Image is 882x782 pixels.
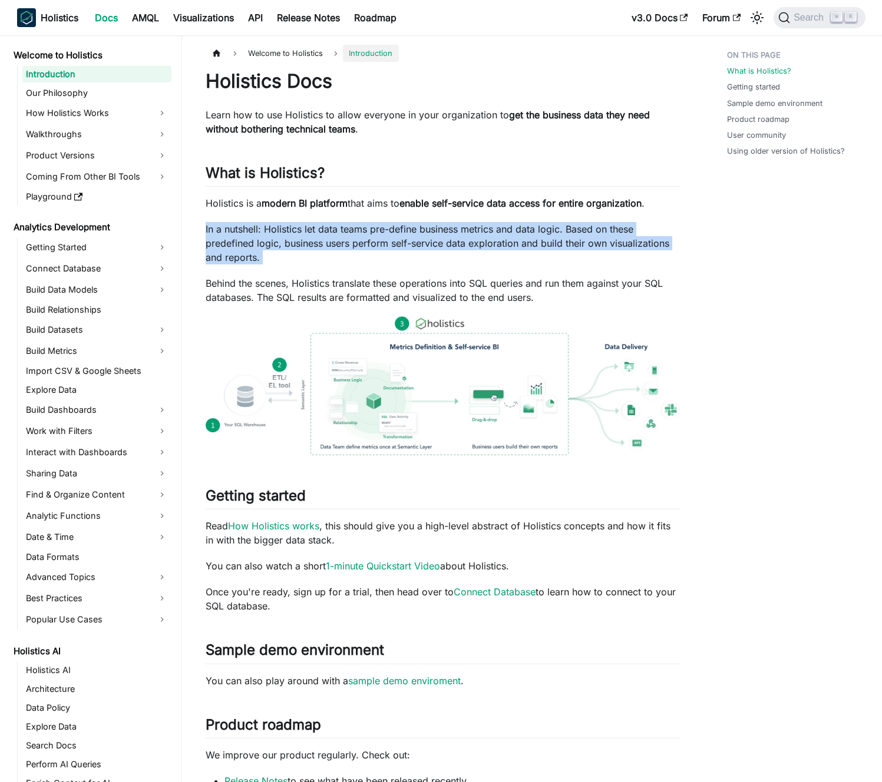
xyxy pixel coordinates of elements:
[22,568,171,586] a: Advanced Topics
[206,45,680,62] nav: Breadcrumbs
[41,11,78,25] b: Holistics
[22,382,171,398] a: Explore Data
[695,8,748,27] a: Forum
[22,320,171,339] a: Build Datasets
[22,146,171,165] a: Product Versions
[625,8,695,27] a: v3.0 Docs
[22,681,171,697] a: Architecture
[22,188,171,205] a: Playground
[125,8,166,27] a: AMQL
[206,674,680,688] p: You can also play around with a .
[10,219,171,236] a: Analytics Development
[22,125,171,144] a: Walkthroughs
[206,585,680,613] p: Once you're ready, sign up for a trial, then head over to to learn how to connect to your SQL dat...
[206,108,680,136] p: Learn how to use Holistics to allow everyone in your organization to .
[22,700,171,716] a: Data Policy
[454,586,536,598] a: Connect Database
[10,643,171,660] a: Holistics AI
[727,114,789,125] a: Product roadmap
[270,8,347,27] a: Release Notes
[22,443,171,462] a: Interact with Dashboards
[22,301,171,318] a: Build Relationships
[774,7,865,28] button: Search (Command+K)
[326,560,440,572] a: 1-minute Quickstart Video
[206,487,680,509] h2: Getting started
[88,8,125,27] a: Docs
[22,342,171,360] a: Build Metrics
[22,259,171,278] a: Connect Database
[399,197,642,209] strong: enable self-service data access for entire organization
[5,35,182,782] nav: Docs sidebar
[17,8,78,27] a: HolisticsHolistics
[206,316,680,455] img: How Holistics fits in your Data Stack
[22,85,171,101] a: Our Philosophy
[727,98,822,109] a: Sample demo environment
[206,276,680,304] p: Behind the scenes, Holistics translate these operations into SQL queries and run them against you...
[206,519,680,547] p: Read , this should give you a high-level abstract of Holistics concepts and how it fits in with t...
[22,485,171,504] a: Find & Organize Content
[206,716,680,738] h2: Product roadmap
[22,280,171,299] a: Build Data Models
[206,641,680,664] h2: Sample demo environment
[22,718,171,735] a: Explore Data
[22,363,171,379] a: Import CSV & Google Sheets
[748,8,767,27] button: Switch between dark and light mode (currently light mode)
[343,45,398,62] span: Introduction
[228,520,319,532] a: How Holistics works
[22,167,171,186] a: Coming From Other BI Tools
[22,464,171,483] a: Sharing Data
[206,196,680,210] p: Holistics is a that aims to .
[831,12,843,22] kbd: ⌘
[727,145,845,157] a: Using older version of Holistics?
[206,69,680,93] h1: Holistics Docs
[17,8,36,27] img: Holistics
[347,8,404,27] a: Roadmap
[727,130,786,141] a: User community
[22,66,171,82] a: Introduction
[727,65,791,77] a: What is Holistics?
[22,400,171,419] a: Build Dashboards
[10,47,171,64] a: Welcome to Holistics
[22,104,171,122] a: How Holistics Works
[22,662,171,678] a: Holistics AI
[206,559,680,573] p: You can also watch a short about Holistics.
[166,8,241,27] a: Visualizations
[22,238,171,257] a: Getting Started
[727,81,780,92] a: Getting started
[22,506,171,525] a: Analytic Functions
[206,222,680,264] p: In a nutshell: Holistics let data teams pre-define business metrics and data logic. Based on thes...
[22,756,171,773] a: Perform AI Queries
[22,422,171,440] a: Work with Filters
[348,675,461,687] a: sample demo enviroment
[22,610,171,629] a: Popular Use Cases
[262,197,348,209] strong: modern BI platform
[22,528,171,546] a: Date & Time
[22,589,171,608] a: Best Practices
[845,12,857,22] kbd: K
[206,45,228,62] a: Home page
[22,737,171,754] a: Search Docs
[22,549,171,565] a: Data Formats
[241,8,270,27] a: API
[790,12,831,23] span: Search
[206,748,680,762] p: We improve our product regularly. Check out:
[206,164,680,187] h2: What is Holistics?
[242,45,329,62] span: Welcome to Holistics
